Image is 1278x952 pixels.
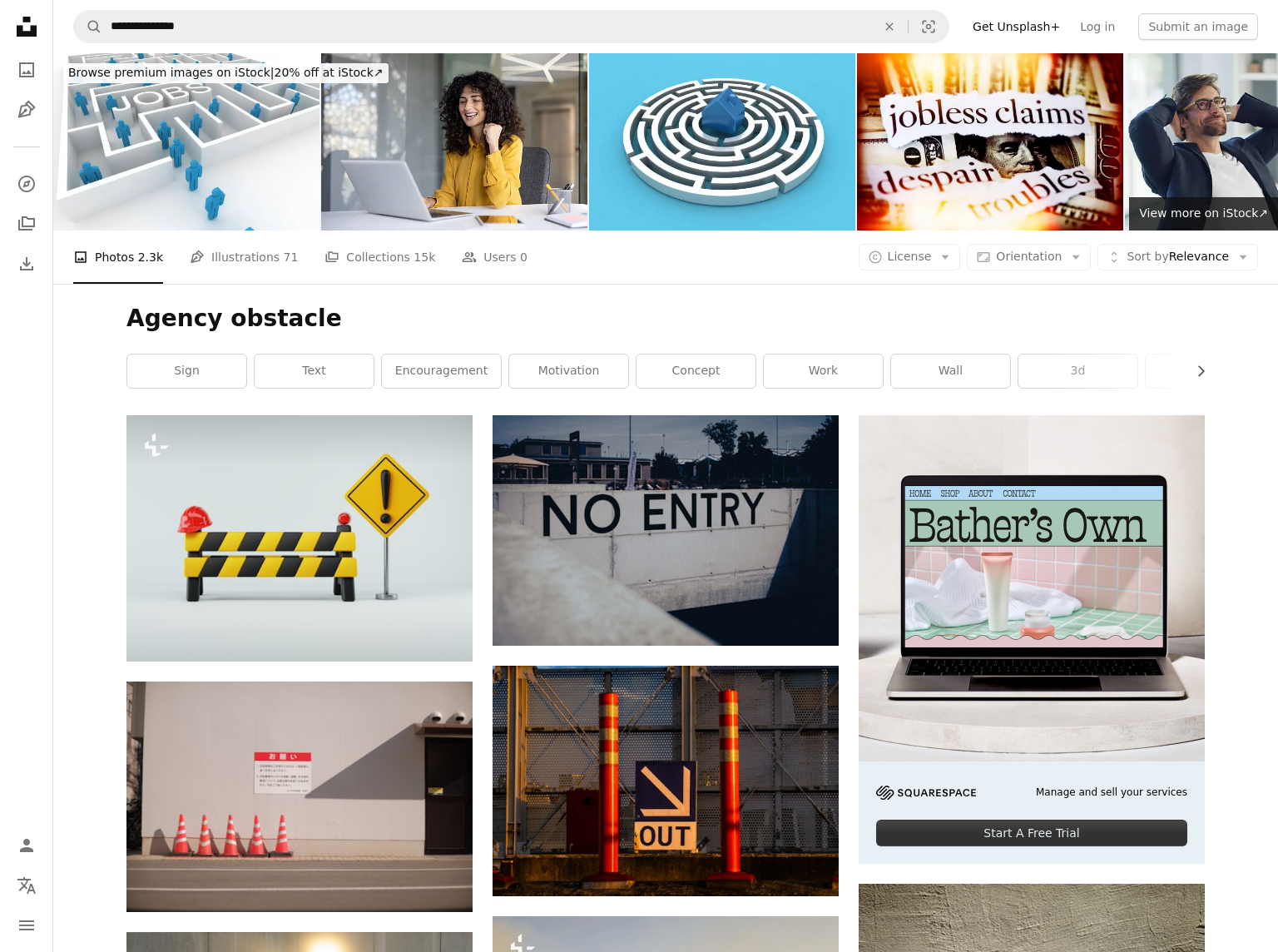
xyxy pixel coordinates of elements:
[10,869,43,902] button: Language
[764,355,883,388] a: work
[1036,786,1187,800] span: Manage and sell your services
[127,355,246,388] a: sign
[967,244,1091,270] button: Orientation
[1097,244,1258,270] button: Sort byRelevance
[126,530,473,545] a: A yellow and black barricade with a red helmet on top of it
[1129,197,1278,231] a: View more on iStock↗
[996,250,1062,263] span: Orientation
[1138,13,1258,40] button: Submit an image
[462,231,528,284] a: Users 0
[493,523,839,538] a: There is a sign that says no entry
[1146,355,1265,388] a: blue
[126,682,473,912] img: a group of orange cones sitting in front of a building
[1018,355,1137,388] a: 3d
[493,415,839,646] img: There is a sign that says no entry
[126,789,473,804] a: a group of orange cones sitting in front of a building
[10,909,43,942] button: Menu
[53,53,399,93] a: Browse premium images on iStock|20% off at iStock↗
[68,66,274,79] span: Browse premium images on iStock |
[509,355,628,388] a: motivation
[10,93,43,126] a: Illustrations
[1127,250,1168,263] span: Sort by
[857,53,1123,231] img: Unemployment
[637,355,755,388] a: concept
[63,63,389,83] div: 20% off at iStock ↗
[859,415,1205,761] img: file-1707883121023-8e3502977149image
[876,786,976,800] img: file-1705255347840-230a6ab5bca9image
[871,11,908,42] button: Clear
[1139,206,1268,220] span: View more on iStock ↗
[963,13,1070,40] a: Get Unsplash+
[324,231,435,284] a: Collections 15k
[891,355,1010,388] a: wall
[909,11,949,42] button: Visual search
[859,415,1205,864] a: Manage and sell your servicesStart A Free Trial
[493,666,839,896] img: A sign that is on the side of a building
[520,248,528,266] span: 0
[10,207,43,240] a: Collections
[589,53,855,231] img: 3D House on Maze
[10,247,43,280] a: Download History
[382,355,501,388] a: encouragement
[73,10,949,43] form: Find visuals sitewide
[126,304,1205,334] h1: Agency obstacle
[190,231,298,284] a: Illustrations 71
[284,248,299,266] span: 71
[493,773,839,788] a: A sign that is on the side of a building
[126,415,473,661] img: A yellow and black barricade with a red helmet on top of it
[10,167,43,201] a: Explore
[1070,13,1125,40] a: Log in
[888,250,932,263] span: License
[859,244,961,270] button: License
[1186,355,1205,388] button: scroll list to the right
[74,11,102,42] button: Search Unsplash
[53,53,319,231] img: Job search jobless recruitment unemployment corporate lost maze labyrinth
[10,829,43,862] a: Log in / Sign up
[10,53,43,87] a: Photos
[255,355,374,388] a: text
[1127,249,1229,265] span: Relevance
[414,248,435,266] span: 15k
[876,820,1187,846] div: Start A Free Trial
[321,53,587,231] img: Successful businesswoman at workplace inside office at work, celebrating victory and triumphant a...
